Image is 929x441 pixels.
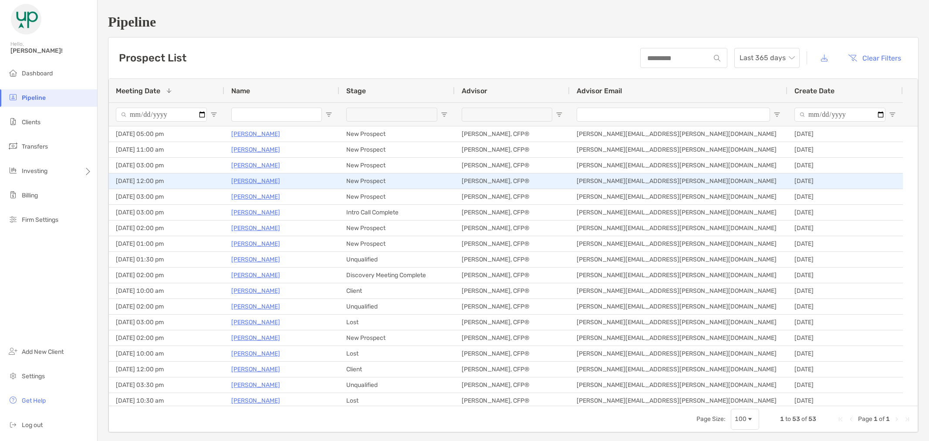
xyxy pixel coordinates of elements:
h3: Prospect List [119,52,186,64]
div: [PERSON_NAME][EMAIL_ADDRESS][PERSON_NAME][DOMAIN_NAME] [570,189,787,204]
div: [PERSON_NAME][EMAIL_ADDRESS][PERSON_NAME][DOMAIN_NAME] [570,393,787,408]
div: [DATE] 12:00 pm [109,362,224,377]
div: New Prospect [339,126,455,142]
img: add_new_client icon [8,346,18,356]
div: Unqualified [339,377,455,393]
span: Name [231,87,250,95]
button: Open Filter Menu [325,111,332,118]
div: [PERSON_NAME], CFP® [455,393,570,408]
div: [PERSON_NAME][EMAIL_ADDRESS][PERSON_NAME][DOMAIN_NAME] [570,126,787,142]
a: [PERSON_NAME] [231,144,280,155]
div: First Page [837,416,844,423]
div: [DATE] [787,158,903,173]
div: [PERSON_NAME], CFP® [455,330,570,346]
div: [PERSON_NAME], CFP® [455,283,570,299]
div: [DATE] [787,173,903,189]
div: [PERSON_NAME], CFP® [455,268,570,283]
div: [PERSON_NAME], CFP® [455,236,570,251]
div: [DATE] [787,268,903,283]
span: of [879,415,885,423]
span: to [785,415,791,423]
div: [PERSON_NAME], CFP® [455,173,570,189]
span: 1 [780,415,784,423]
span: Advisor Email [577,87,622,95]
img: transfers icon [8,141,18,151]
a: [PERSON_NAME] [231,285,280,296]
div: [DATE] 03:00 pm [109,189,224,204]
img: firm-settings icon [8,214,18,224]
span: Create Date [794,87,834,95]
span: Page [858,415,872,423]
p: [PERSON_NAME] [231,254,280,265]
div: New Prospect [339,142,455,157]
span: Transfers [22,143,48,150]
img: settings icon [8,370,18,381]
button: Open Filter Menu [774,111,780,118]
img: input icon [714,55,720,61]
div: [PERSON_NAME], CFP® [455,158,570,173]
div: [PERSON_NAME][EMAIL_ADDRESS][PERSON_NAME][DOMAIN_NAME] [570,236,787,251]
span: Add New Client [22,348,64,356]
div: Previous Page [848,416,855,423]
a: [PERSON_NAME] [231,129,280,139]
div: [DATE] 01:00 pm [109,236,224,251]
div: [DATE] 10:00 am [109,283,224,299]
div: New Prospect [339,158,455,173]
div: [DATE] 02:00 pm [109,330,224,346]
span: Advisor [462,87,487,95]
div: [PERSON_NAME], CFP® [455,346,570,361]
div: [DATE] [787,299,903,314]
p: [PERSON_NAME] [231,238,280,249]
div: [DATE] [787,142,903,157]
div: New Prospect [339,236,455,251]
img: pipeline icon [8,92,18,102]
img: Zoe Logo [10,3,42,35]
a: [PERSON_NAME] [231,301,280,312]
div: New Prospect [339,220,455,236]
span: Settings [22,373,45,380]
p: [PERSON_NAME] [231,332,280,343]
div: Last Page [904,416,911,423]
p: [PERSON_NAME] [231,380,280,390]
button: Open Filter Menu [210,111,217,118]
span: 1 [874,415,878,423]
div: [DATE] [787,205,903,220]
div: [PERSON_NAME][EMAIL_ADDRESS][PERSON_NAME][DOMAIN_NAME] [570,252,787,267]
div: [PERSON_NAME][EMAIL_ADDRESS][PERSON_NAME][DOMAIN_NAME] [570,346,787,361]
span: Investing [22,167,47,175]
div: [PERSON_NAME][EMAIL_ADDRESS][PERSON_NAME][DOMAIN_NAME] [570,220,787,236]
img: investing icon [8,165,18,176]
a: [PERSON_NAME] [231,191,280,202]
div: [PERSON_NAME], CFP® [455,205,570,220]
p: [PERSON_NAME] [231,364,280,375]
img: clients icon [8,116,18,127]
div: [DATE] 05:00 pm [109,126,224,142]
div: [PERSON_NAME][EMAIL_ADDRESS][PERSON_NAME][DOMAIN_NAME] [570,377,787,393]
div: Client [339,283,455,299]
div: [DATE] 03:00 pm [109,315,224,330]
div: Client [339,362,455,377]
div: [DATE] [787,252,903,267]
div: [DATE] 10:00 am [109,346,224,361]
a: [PERSON_NAME] [231,395,280,406]
a: [PERSON_NAME] [231,270,280,281]
div: [PERSON_NAME], CFP® [455,220,570,236]
a: [PERSON_NAME] [231,317,280,328]
div: [DATE] [787,377,903,393]
div: [DATE] 03:00 pm [109,205,224,220]
div: New Prospect [339,330,455,346]
span: Last 365 days [740,48,794,68]
span: 1 [886,415,890,423]
div: [DATE] [787,220,903,236]
div: [PERSON_NAME], CFP® [455,252,570,267]
input: Name Filter Input [231,108,322,122]
span: Firm Settings [22,216,58,224]
div: 100 [735,415,747,423]
div: [DATE] 12:00 pm [109,173,224,189]
button: Open Filter Menu [556,111,563,118]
